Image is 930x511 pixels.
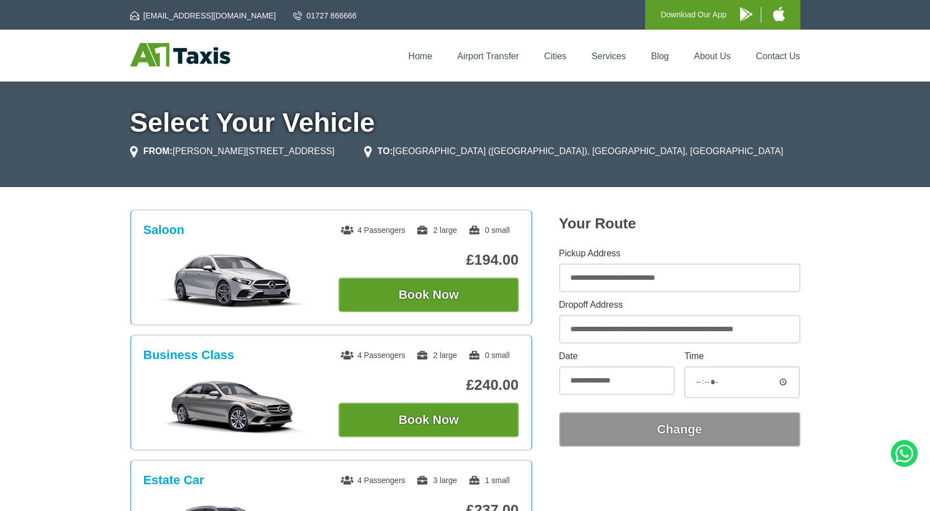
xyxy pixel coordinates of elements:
[341,226,406,235] span: 4 Passengers
[559,300,800,309] label: Dropoff Address
[559,215,800,232] h2: Your Route
[457,51,519,61] a: Airport Transfer
[592,51,626,61] a: Services
[144,348,235,362] h3: Business Class
[416,226,457,235] span: 2 large
[468,226,509,235] span: 0 small
[661,8,727,22] p: Download Our App
[338,403,519,437] button: Book Now
[338,376,519,394] p: £240.00
[144,223,184,237] h3: Saloon
[468,351,509,360] span: 0 small
[651,51,669,61] a: Blog
[773,7,785,21] img: A1 Taxis iPhone App
[416,351,457,360] span: 2 large
[756,51,800,61] a: Contact Us
[130,109,800,136] h1: Select Your Vehicle
[740,7,752,21] img: A1 Taxis Android App
[559,249,800,258] label: Pickup Address
[149,253,317,309] img: Saloon
[416,476,457,485] span: 3 large
[130,43,230,66] img: A1 Taxis St Albans LTD
[149,378,317,434] img: Business Class
[144,146,173,156] strong: FROM:
[559,412,800,447] button: Change
[338,278,519,312] button: Book Now
[341,476,406,485] span: 4 Passengers
[378,146,393,156] strong: TO:
[144,473,204,488] h3: Estate Car
[408,51,432,61] a: Home
[130,10,276,21] a: [EMAIL_ADDRESS][DOMAIN_NAME]
[130,145,335,158] li: [PERSON_NAME][STREET_ADDRESS]
[341,351,406,360] span: 4 Passengers
[694,51,731,61] a: About Us
[468,476,509,485] span: 1 small
[338,251,519,269] p: £194.00
[293,10,357,21] a: 01727 866666
[559,352,675,361] label: Date
[544,51,566,61] a: Cities
[364,145,783,158] li: [GEOGRAPHIC_DATA] ([GEOGRAPHIC_DATA]), [GEOGRAPHIC_DATA], [GEOGRAPHIC_DATA]
[684,352,800,361] label: Time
